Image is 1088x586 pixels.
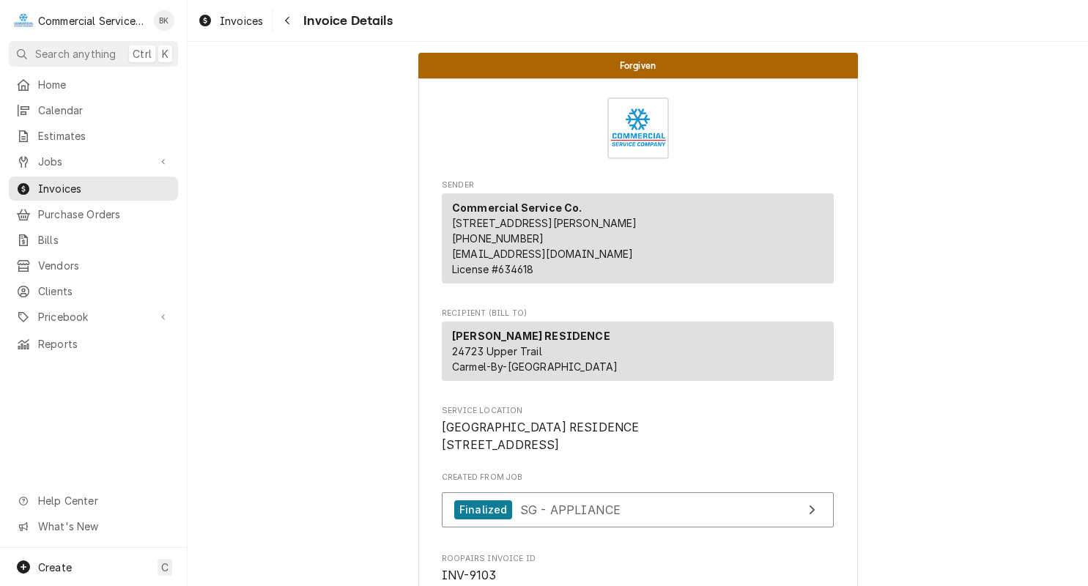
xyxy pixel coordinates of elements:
[133,46,152,62] span: Ctrl
[452,345,618,373] span: 24723 Upper Trail Carmel-By-[GEOGRAPHIC_DATA]
[9,228,178,252] a: Bills
[38,77,171,92] span: Home
[9,279,178,303] a: Clients
[442,193,834,283] div: Sender
[452,330,610,342] strong: [PERSON_NAME] RESIDENCE
[442,419,834,453] span: Service Location
[9,514,178,538] a: Go to What's New
[442,420,639,452] span: [GEOGRAPHIC_DATA] RESIDENCE [STREET_ADDRESS]
[38,561,72,574] span: Create
[9,98,178,122] a: Calendar
[38,232,171,248] span: Bills
[38,258,171,273] span: Vendors
[9,177,178,201] a: Invoices
[9,73,178,97] a: Home
[442,553,834,585] div: Roopairs Invoice ID
[38,336,171,352] span: Reports
[154,10,174,31] div: Brian Key's Avatar
[442,308,834,319] span: Recipient (Bill To)
[154,10,174,31] div: BK
[161,560,169,575] span: C
[442,193,834,289] div: Sender
[38,519,169,534] span: What's New
[38,128,171,144] span: Estimates
[38,13,146,29] div: Commercial Service Co.
[520,502,621,516] span: SG - APPLIANCE
[38,309,149,324] span: Pricebook
[192,9,269,33] a: Invoices
[38,103,171,118] span: Calendar
[442,308,834,387] div: Invoice Recipient
[275,9,299,32] button: Navigate back
[620,61,656,70] span: Forgiven
[442,472,834,535] div: Created From Job
[299,11,392,31] span: Invoice Details
[9,149,178,174] a: Go to Jobs
[454,500,512,520] div: Finalized
[442,405,834,417] span: Service Location
[13,10,34,31] div: C
[13,10,34,31] div: Commercial Service Co.'s Avatar
[442,553,834,565] span: Roopairs Invoice ID
[9,253,178,278] a: Vendors
[442,405,834,454] div: Service Location
[607,97,669,159] img: Logo
[9,124,178,148] a: Estimates
[442,492,834,528] a: View Job
[220,13,263,29] span: Invoices
[38,493,169,508] span: Help Center
[38,283,171,299] span: Clients
[9,489,178,513] a: Go to Help Center
[442,322,834,387] div: Recipient (Bill To)
[418,53,858,78] div: Status
[442,322,834,381] div: Recipient (Bill To)
[38,207,171,222] span: Purchase Orders
[35,46,116,62] span: Search anything
[442,568,496,582] span: INV-9103
[162,46,169,62] span: K
[442,567,834,585] span: Roopairs Invoice ID
[442,179,834,290] div: Invoice Sender
[452,217,637,229] span: [STREET_ADDRESS][PERSON_NAME]
[452,201,582,214] strong: Commercial Service Co.
[9,41,178,67] button: Search anythingCtrlK
[9,202,178,226] a: Purchase Orders
[442,472,834,483] span: Created From Job
[38,154,149,169] span: Jobs
[9,305,178,329] a: Go to Pricebook
[442,179,834,191] span: Sender
[452,263,533,275] span: License # 634618
[452,232,544,245] a: [PHONE_NUMBER]
[9,332,178,356] a: Reports
[452,248,633,260] a: [EMAIL_ADDRESS][DOMAIN_NAME]
[38,181,171,196] span: Invoices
